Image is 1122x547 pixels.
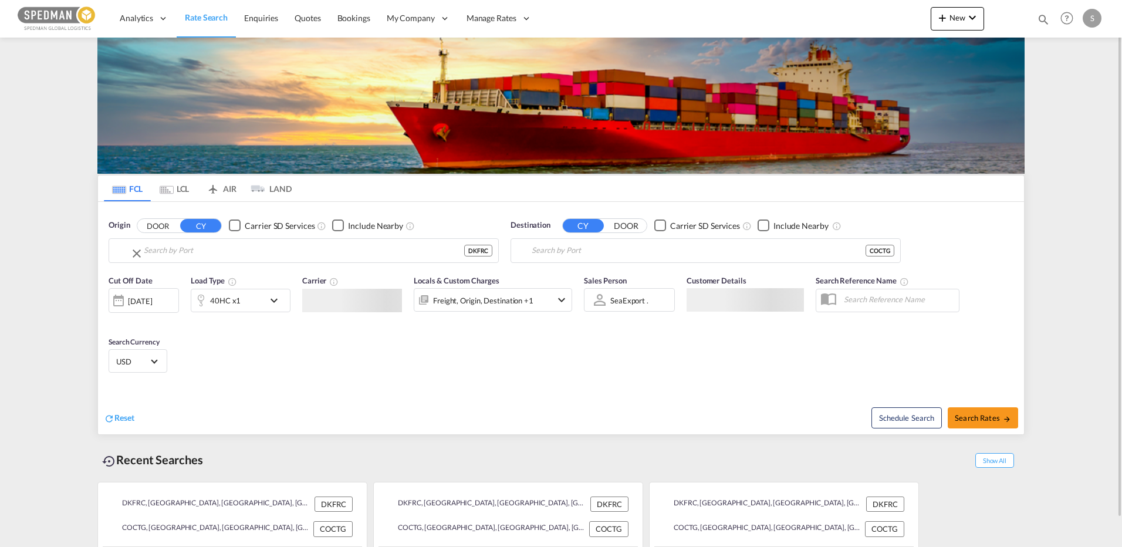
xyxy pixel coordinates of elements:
div: [DATE] [128,296,152,306]
div: DKFRC [315,497,353,512]
span: Enquiries [244,13,278,23]
md-icon: icon-refresh [104,413,114,424]
div: Freight Origin Destination Factory Stuffing [433,292,533,309]
input: Search by Port [144,242,464,259]
md-checkbox: Checkbox No Ink [229,220,315,232]
span: Search Rates [955,413,1011,423]
span: Carrier [302,276,339,285]
div: COCTG, Cartagena, Colombia, South America, Americas [664,521,862,536]
div: Help [1057,8,1083,29]
span: Cut Off Date [109,276,153,285]
md-checkbox: Checkbox No Ink [654,220,740,232]
md-icon: icon-arrow-right [1003,415,1011,423]
input: Search by Port [532,242,866,259]
span: Reset [114,413,134,423]
div: 40HC x1icon-chevron-down [191,289,290,312]
img: c12ca350ff1b11efb6b291369744d907.png [18,5,97,32]
span: Quotes [295,13,320,23]
md-icon: Unchecked: Ignores neighbouring ports when fetching rates.Checked : Includes neighbouring ports w... [832,221,841,231]
md-pagination-wrapper: Use the left and right arrow keys to navigate between tabs [104,175,292,201]
span: Sales Person [584,276,627,285]
md-icon: icon-chevron-down [267,293,287,308]
span: Manage Rates [467,12,516,24]
div: Carrier SD Services [670,220,740,232]
div: Include Nearby [348,220,403,232]
span: Origin [109,220,130,231]
div: COCTG [865,521,904,536]
button: Search Ratesicon-arrow-right [948,407,1018,428]
div: [DATE] [109,288,179,313]
span: Customer Details [687,276,746,285]
span: Locals & Custom Charges [414,276,499,285]
span: Destination [511,220,550,231]
md-tab-item: AIR [198,175,245,201]
div: COCTG [589,521,628,536]
span: Load Type [191,276,237,285]
md-tab-item: LAND [245,175,292,201]
span: Search Currency [109,337,160,346]
button: Note: By default Schedule search will only considerorigin ports, destination ports and cut off da... [871,407,942,428]
button: icon-plus 400-fgNewicon-chevron-down [931,7,984,31]
md-tab-item: FCL [104,175,151,201]
div: DKFRC, Fredericia, Denmark, Northern Europe, Europe [388,497,587,512]
md-icon: icon-chevron-down [965,11,979,25]
div: DKFRC [590,497,628,512]
span: Bookings [337,13,370,23]
md-icon: Your search will be saved by the below given name [900,277,909,286]
div: Include Nearby [773,220,829,232]
md-tab-item: LCL [151,175,198,201]
div: icon-magnify [1037,13,1050,31]
md-datepicker: Select [109,312,117,327]
md-icon: icon-information-outline [228,277,237,286]
div: DKFRC [464,245,492,256]
div: Origin DOOR CY Checkbox No InkUnchecked: Search for CY (Container Yard) services for all selected... [98,202,1024,434]
md-input-container: Fredericia, DKFRC [109,239,498,262]
md-icon: icon-airplane [206,182,220,191]
span: Show All [975,453,1014,468]
span: My Company [387,12,435,24]
span: Search Reference Name [816,276,909,285]
md-select: Select Currency: $ USDUnited States Dollar [115,353,161,370]
div: DKFRC, Fredericia, Denmark, Northern Europe, Europe [112,497,312,512]
md-icon: icon-magnify [1037,13,1050,26]
md-icon: icon-backup-restore [102,454,116,468]
div: Freight Origin Destination Factory Stuffingicon-chevron-down [414,288,572,312]
button: CY [180,219,221,232]
md-icon: Unchecked: Ignores neighbouring ports when fetching rates.Checked : Includes neighbouring ports w... [405,221,415,231]
button: DOOR [606,219,647,232]
img: LCL+%26+FCL+BACKGROUND.png [97,38,1025,174]
div: DKFRC [866,497,904,512]
div: DKFRC, Fredericia, Denmark, Northern Europe, Europe [664,497,863,512]
button: CY [563,219,604,232]
md-checkbox: Checkbox No Ink [332,220,403,232]
md-icon: icon-plus 400-fg [935,11,949,25]
span: New [935,13,979,22]
div: Carrier SD Services [245,220,315,232]
md-input-container: Cartagena, COCTG [511,239,900,262]
button: Clear Input [130,242,144,265]
div: COCTG, Cartagena, Colombia, South America, Americas [112,521,310,536]
div: COCTG [866,245,894,256]
md-icon: Unchecked: Search for CY (Container Yard) services for all selected carriers.Checked : Search for... [742,221,752,231]
button: DOOR [137,219,178,232]
input: Search Reference Name [838,291,959,308]
div: Recent Searches [97,447,208,473]
md-icon: icon-chevron-down [555,293,569,307]
div: icon-refreshReset [104,412,134,425]
span: Rate Search [185,12,228,22]
md-select: Sales Person: SeaExport . [609,292,653,309]
div: SeaExport . [610,296,648,305]
div: S [1083,9,1101,28]
md-checkbox: Checkbox No Ink [758,220,829,232]
span: USD [116,356,149,367]
span: Analytics [120,12,153,24]
div: COCTG, Cartagena, Colombia, South America, Americas [388,521,586,536]
span: Help [1057,8,1077,28]
div: 40HC x1 [210,292,241,309]
md-icon: Unchecked: Search for CY (Container Yard) services for all selected carriers.Checked : Search for... [317,221,326,231]
div: COCTG [313,521,353,536]
md-icon: The selected Trucker/Carrierwill be displayed in the rate results If the rates are from another f... [329,277,339,286]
